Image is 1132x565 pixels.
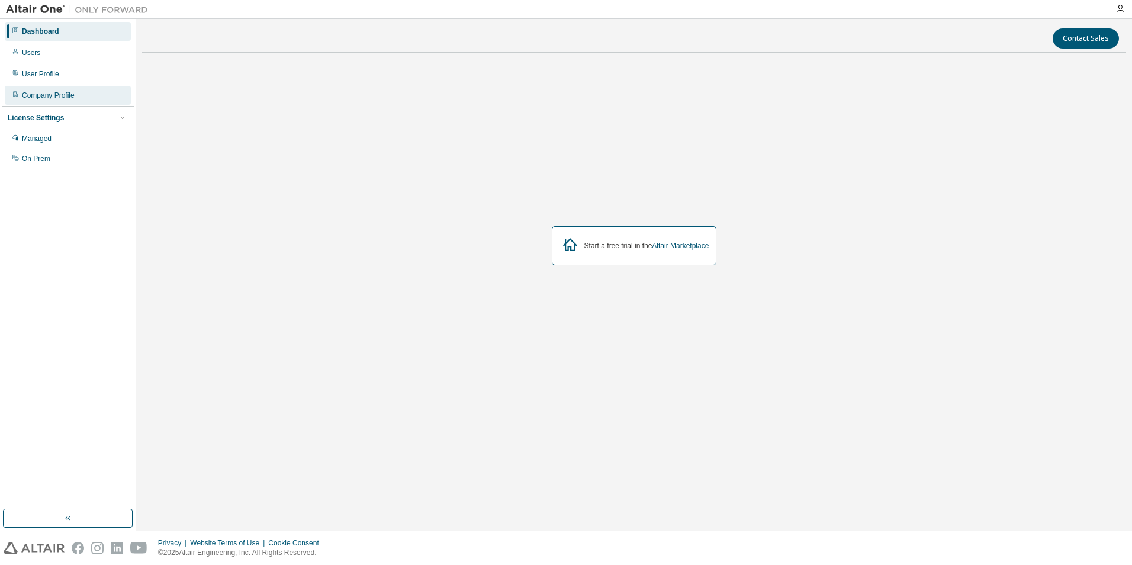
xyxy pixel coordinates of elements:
div: User Profile [22,69,59,79]
div: On Prem [22,154,50,163]
div: Dashboard [22,27,59,36]
img: altair_logo.svg [4,542,65,554]
a: Altair Marketplace [652,242,709,250]
img: instagram.svg [91,542,104,554]
img: Altair One [6,4,154,15]
img: facebook.svg [72,542,84,554]
div: Managed [22,134,52,143]
div: Cookie Consent [268,538,326,548]
div: Website Terms of Use [190,538,268,548]
div: Start a free trial in the [584,241,709,251]
img: linkedin.svg [111,542,123,554]
div: Company Profile [22,91,75,100]
p: © 2025 Altair Engineering, Inc. All Rights Reserved. [158,548,326,558]
div: Users [22,48,40,57]
div: Privacy [158,538,190,548]
button: Contact Sales [1053,28,1119,49]
img: youtube.svg [130,542,147,554]
div: License Settings [8,113,64,123]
